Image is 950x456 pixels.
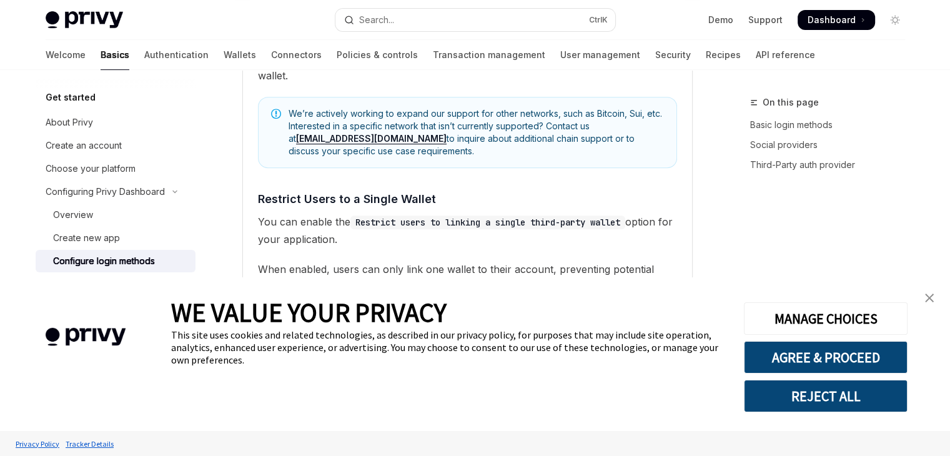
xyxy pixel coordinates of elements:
img: close banner [925,294,934,302]
span: Restrict Users to a Single Wallet [258,191,436,207]
a: Choose your platform [36,157,195,180]
a: Welcome [46,40,86,70]
a: Configure login methods [36,250,195,272]
div: App clients [53,277,99,292]
a: Basics [101,40,129,70]
a: Security [655,40,691,70]
span: You can enable the option for your application. [258,213,677,248]
div: About Privy [46,115,93,130]
div: Overview [53,207,93,222]
span: We’re actively working to expand our support for other networks, such as Bitcoin, Sui, etc. Inter... [289,107,664,157]
a: Social providers [750,135,915,155]
a: Demo [708,14,733,26]
button: Toggle Configuring Privy Dashboard section [36,181,195,203]
div: Create an account [46,138,122,153]
a: Create new app [36,227,195,249]
div: Configuring Privy Dashboard [46,184,165,199]
a: [EMAIL_ADDRESS][DOMAIN_NAME] [296,133,447,144]
button: AGREE & PROCEED [744,341,908,374]
a: Tracker Details [62,433,117,455]
button: REJECT ALL [744,380,908,412]
a: API reference [756,40,815,70]
svg: Note [271,109,281,119]
div: Search... [359,12,394,27]
a: Create an account [36,134,195,157]
div: This site uses cookies and related technologies, as described in our privacy policy, for purposes... [171,329,725,366]
div: Choose your platform [46,161,136,176]
a: Third-Party auth provider [750,155,915,175]
a: Dashboard [798,10,875,30]
img: company logo [19,310,152,364]
a: About Privy [36,111,195,134]
a: Privacy Policy [12,433,62,455]
span: On this page [763,95,819,110]
a: Connectors [271,40,322,70]
a: Recipes [706,40,741,70]
a: Wallets [224,40,256,70]
a: App clients [36,273,195,295]
a: close banner [917,285,942,310]
img: light logo [46,11,123,29]
a: Support [748,14,783,26]
span: Dashboard [808,14,856,26]
a: Overview [36,204,195,226]
span: WE VALUE YOUR PRIVACY [171,296,447,329]
a: Transaction management [433,40,545,70]
button: Open search [335,9,615,31]
a: Authentication [144,40,209,70]
div: Configure login methods [53,254,155,269]
h5: Get started [46,90,96,105]
button: MANAGE CHOICES [744,302,908,335]
a: Basic login methods [750,115,915,135]
span: Ctrl K [589,15,608,25]
span: When enabled, users can only link one wallet to their account, preventing potential confusion or ... [258,260,677,295]
a: User management [560,40,640,70]
button: Toggle dark mode [885,10,905,30]
div: Create new app [53,230,120,245]
code: Restrict users to linking a single third-party wallet [350,216,625,229]
a: Policies & controls [337,40,418,70]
